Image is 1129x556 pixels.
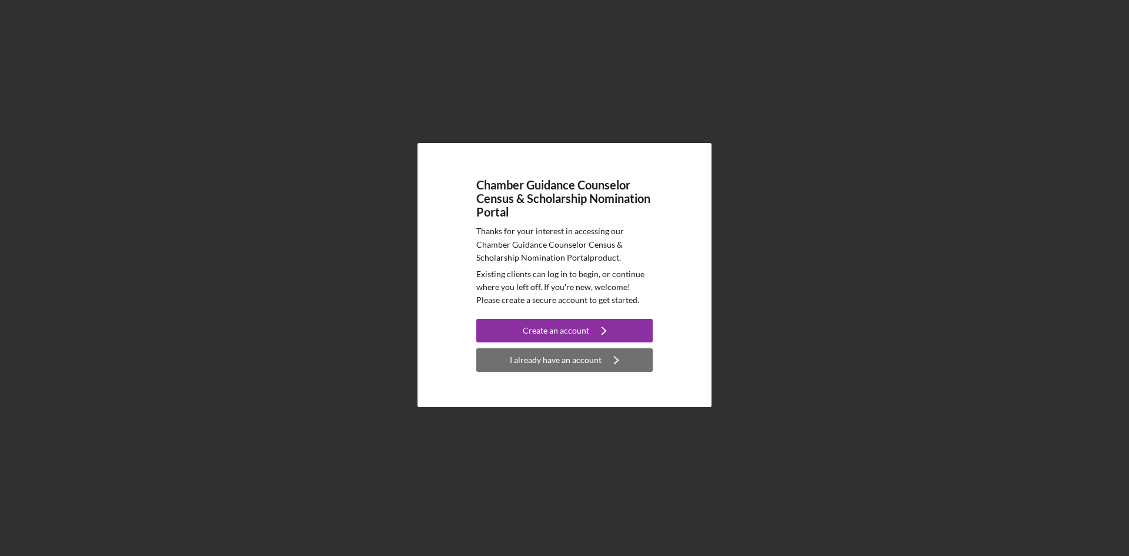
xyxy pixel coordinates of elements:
button: I already have an account [476,348,653,372]
div: Create an account [523,319,589,342]
button: Create an account [476,319,653,342]
p: Existing clients can log in to begin, or continue where you left off. If you're new, welcome! Ple... [476,268,653,307]
h4: Chamber Guidance Counselor Census & Scholarship Nomination Portal [476,178,653,219]
a: Create an account [476,319,653,345]
div: I already have an account [510,348,602,372]
p: Thanks for your interest in accessing our Chamber Guidance Counselor Census & Scholarship Nominat... [476,225,653,264]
